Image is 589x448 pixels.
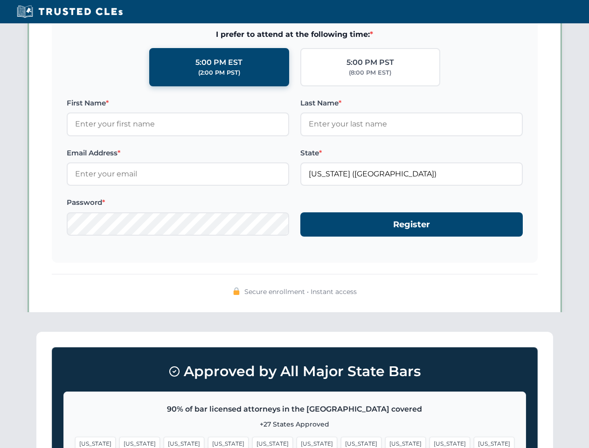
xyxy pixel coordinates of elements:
[67,197,289,208] label: Password
[198,68,240,77] div: (2:00 PM PST)
[346,56,394,69] div: 5:00 PM PST
[300,162,523,186] input: Louisiana (LA)
[67,112,289,136] input: Enter your first name
[300,98,523,109] label: Last Name
[233,287,240,295] img: 🔒
[195,56,243,69] div: 5:00 PM EST
[14,5,125,19] img: Trusted CLEs
[67,98,289,109] label: First Name
[75,403,514,415] p: 90% of bar licensed attorneys in the [GEOGRAPHIC_DATA] covered
[75,419,514,429] p: +27 States Approved
[300,212,523,237] button: Register
[67,162,289,186] input: Enter your email
[349,68,391,77] div: (8:00 PM EST)
[67,147,289,159] label: Email Address
[300,147,523,159] label: State
[300,112,523,136] input: Enter your last name
[244,287,357,297] span: Secure enrollment • Instant access
[63,359,526,384] h3: Approved by All Major State Bars
[67,28,523,41] span: I prefer to attend at the following time:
